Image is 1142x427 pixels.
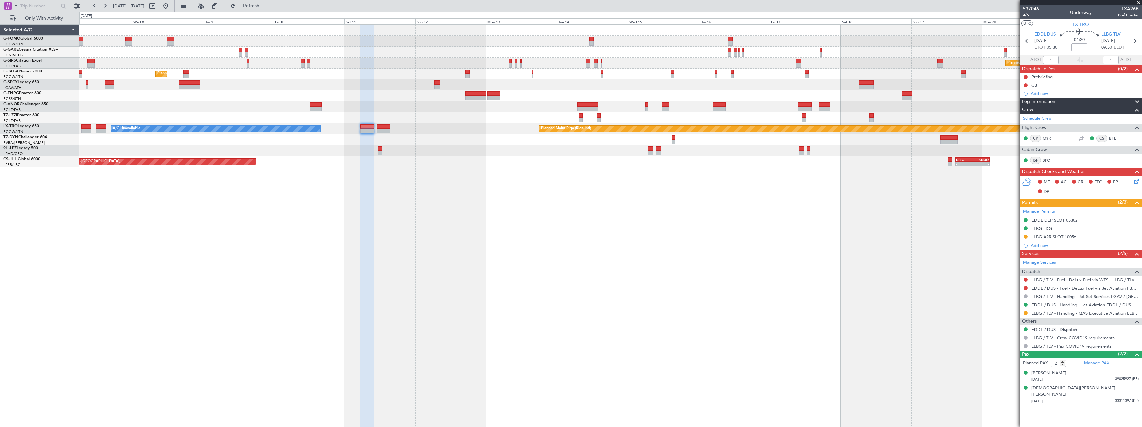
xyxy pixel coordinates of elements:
span: LX-TRO [3,124,18,128]
span: CR [1078,179,1083,186]
div: [DATE] [81,13,92,19]
div: Tue 7 [61,18,132,24]
a: EDDL / DUS - Dispatch [1031,327,1077,332]
a: MSR [1043,135,1057,141]
span: Pax [1022,351,1029,358]
span: 09:50 [1101,44,1112,51]
a: EGGW/LTN [3,42,23,47]
span: [DATE] [1101,38,1115,44]
div: LLBG ARR SLOT 1005z [1031,234,1076,240]
a: EGLF/FAB [3,64,21,69]
a: LLBG / TLV - Crew COVID19 requirements [1031,335,1115,341]
div: CB [1031,82,1037,88]
a: EDDL / DUS - Handling - Jet Aviation EDDL / DUS [1031,302,1131,308]
div: ISP [1030,157,1041,164]
a: LFPB/LBG [3,162,21,167]
a: Manage Services [1023,259,1056,266]
a: G-VNORChallenger 650 [3,102,48,106]
span: ETOT [1034,44,1045,51]
div: LLBG LDG [1031,226,1052,231]
a: Schedule Crew [1023,115,1052,122]
div: Prebriefing [1031,74,1053,80]
a: LLBG / TLV - Fuel - DeLux Fuel via WFS - LLBG / TLV [1031,277,1134,283]
a: EVRA/[PERSON_NAME] [3,140,45,145]
a: G-FOMOGlobal 6000 [3,37,43,41]
a: G-JAGAPhenom 300 [3,70,42,73]
div: CP [1030,135,1041,142]
div: EDDL DEP SLOT 0530z [1031,217,1077,223]
span: FFC [1094,179,1102,186]
div: - [972,162,989,166]
span: Flight Crew [1022,124,1047,132]
div: [DEMOGRAPHIC_DATA][PERSON_NAME] [PERSON_NAME] [1031,385,1139,398]
div: Thu 16 [699,18,770,24]
input: --:-- [1043,56,1059,64]
span: [DATE] - [DATE] [113,3,144,9]
span: EDDL DUS [1034,31,1056,38]
span: G-FOMO [3,37,20,41]
a: T7-LZZIPraetor 600 [3,113,39,117]
a: EDDL / DUS - Fuel - DeLux Fuel via Jet Aviation FBO - EDDL / DUS [1031,285,1139,291]
span: LX-TRO [1073,21,1089,28]
span: T7-LZZI [3,113,17,117]
button: UTC [1021,20,1033,26]
label: Planned PAX [1023,360,1048,367]
div: Thu 9 [203,18,274,24]
div: Add new [1031,243,1139,248]
div: Fri 10 [274,18,344,24]
span: Refresh [237,4,265,8]
a: EGSS/STN [3,96,21,101]
div: - [956,162,973,166]
button: Only With Activity [7,13,72,24]
div: Wed 15 [628,18,699,24]
span: [DATE] [1031,399,1043,404]
a: G-SPCYLegacy 650 [3,80,39,84]
a: EGGW/LTN [3,129,23,134]
a: EGNR/CEG [3,53,23,58]
span: (2/3) [1118,199,1128,206]
span: Cabin Crew [1022,146,1047,154]
button: Refresh [227,1,267,11]
span: MF [1044,179,1050,186]
span: Dispatch [1022,268,1040,276]
span: [DATE] [1034,38,1048,44]
span: 05:30 [1047,44,1057,51]
div: [PERSON_NAME] [1031,370,1066,377]
div: Wed 8 [132,18,203,24]
span: Crew [1022,106,1033,114]
a: EGGW/LTN [3,74,23,79]
span: ATOT [1030,57,1041,63]
a: Manage Permits [1023,208,1055,215]
a: G-ENRGPraetor 600 [3,91,41,95]
div: Underway [1070,9,1092,16]
span: G-SPCY [3,80,18,84]
div: Planned Maint Riga (Riga Intl) [541,124,591,134]
span: Leg Information [1022,98,1055,106]
a: 9H-LPZLegacy 500 [3,146,38,150]
div: Mon 13 [486,18,557,24]
span: 4/6 [1023,12,1039,18]
div: Sun 12 [415,18,486,24]
span: LXA26B [1118,5,1139,12]
div: Sun 19 [911,18,982,24]
span: 33311397 (PP) [1115,398,1139,404]
a: LLBG / TLV - Pax COVID19 requirements [1031,343,1112,349]
span: CS-JHH [3,157,18,161]
div: Fri 17 [770,18,841,24]
a: CS-JHHGlobal 6000 [3,157,40,161]
span: Services [1022,250,1039,258]
a: BTL [1109,135,1124,141]
a: LGAV/ATH [3,85,21,90]
span: Dispatch Checks and Weather [1022,168,1085,176]
span: (2/2) [1118,350,1128,357]
a: G-SIRSCitation Excel [3,59,42,63]
span: (0/2) [1118,65,1128,72]
a: EGLF/FAB [3,118,21,123]
a: LX-TROLegacy 650 [3,124,39,128]
span: FP [1113,179,1118,186]
span: LLBG TLV [1101,31,1121,38]
a: SPO [1043,157,1057,163]
div: Add new [1031,91,1139,96]
span: G-VNOR [3,102,20,106]
span: (2/5) [1118,250,1128,257]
